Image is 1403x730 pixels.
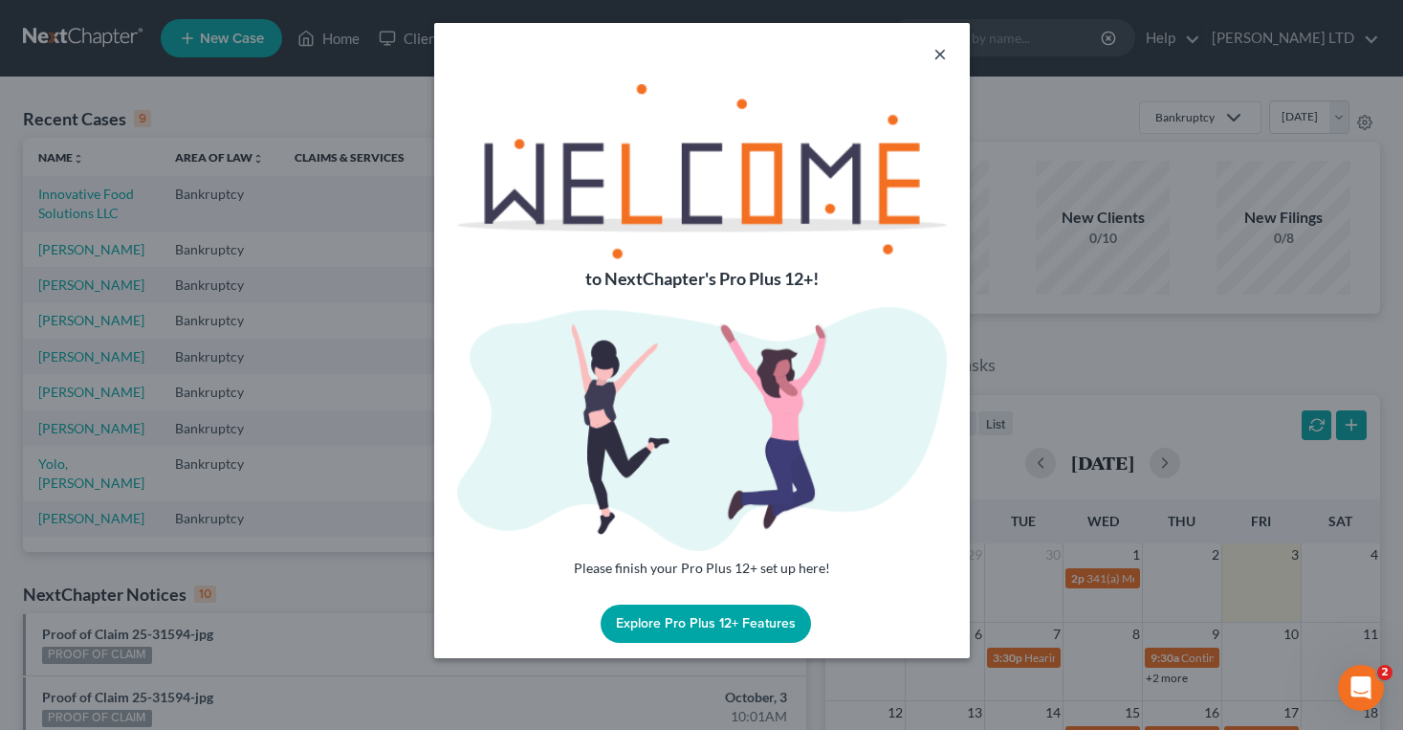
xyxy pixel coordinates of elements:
[457,559,947,578] p: Please finish your Pro Plus 12+ set up here!
[457,267,947,292] p: to NextChapter's Pro Plus 12+!
[457,84,947,259] img: welcome-text-e93f4f82ca6d878d2ad9a3ded85473c796df44e9f91f246eb1f7c07e4ed40195.png
[1338,665,1384,711] iframe: Intercom live chat
[933,42,947,65] button: ×
[601,605,811,643] button: Explore Pro Plus 12+ Features
[457,307,947,551] img: welcome-image-a26b3a25d675c260772de98b9467ebac63c13b2f3984d8371938e0f217e76b47.png
[1377,665,1392,680] span: 2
